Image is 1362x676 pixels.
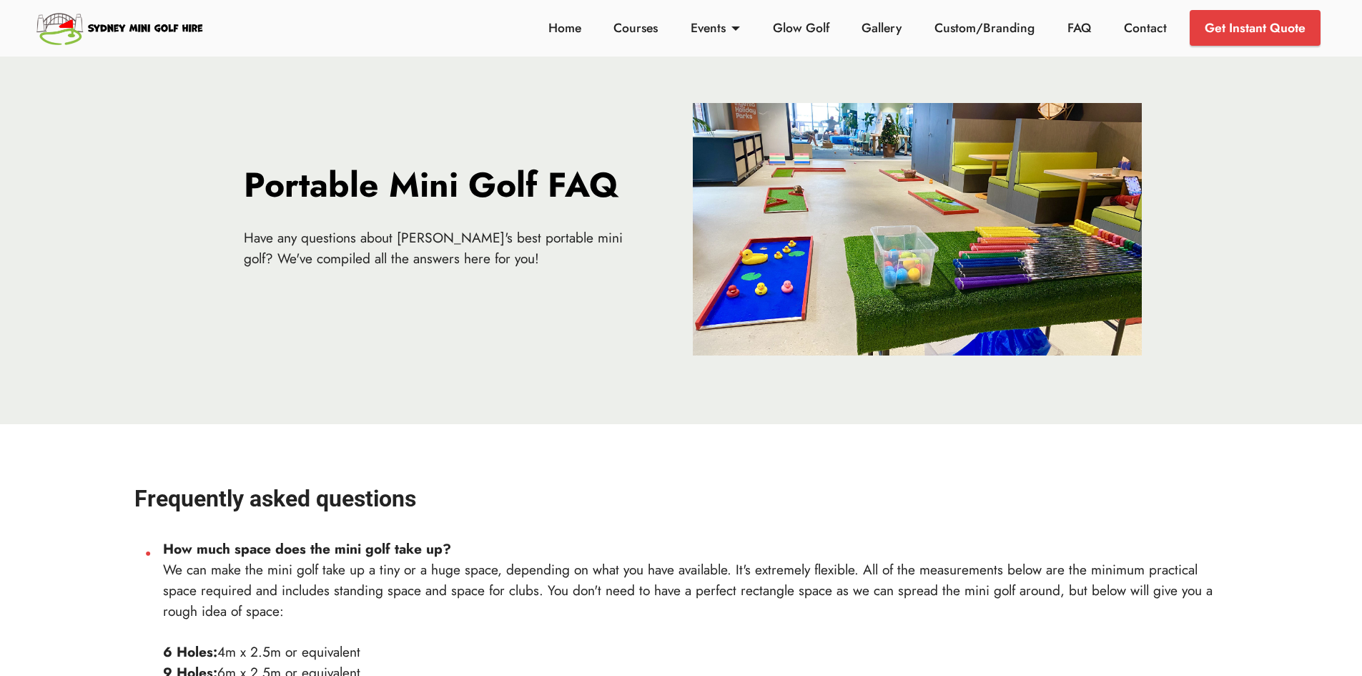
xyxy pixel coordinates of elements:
a: Contact [1120,19,1170,37]
a: Home [544,19,585,37]
span: We can make the mini golf take up a tiny or a huge space, depending on what you have available. I... [163,559,1213,621]
strong: Portable Mini Golf FAQ [244,160,618,210]
a: Get Instant Quote [1190,10,1321,46]
a: FAQ [1064,19,1095,37]
img: Mini Golf Hire Sydney [693,103,1142,356]
a: Events [687,19,744,37]
img: Sydney Mini Golf Hire [34,7,207,49]
strong: Frequently asked questions [134,485,416,512]
strong: 6 Holes: [163,642,217,662]
p: Have any questions about [PERSON_NAME]'s best portable mini golf? We've compiled all the answers ... [244,227,647,269]
a: Glow Golf [769,19,833,37]
a: Courses [610,19,662,37]
a: Custom/Branding [931,19,1039,37]
span: 4m x 2.5m or equivalent [163,642,360,662]
a: Gallery [858,19,906,37]
strong: How much space does the mini golf take up? [163,539,451,559]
